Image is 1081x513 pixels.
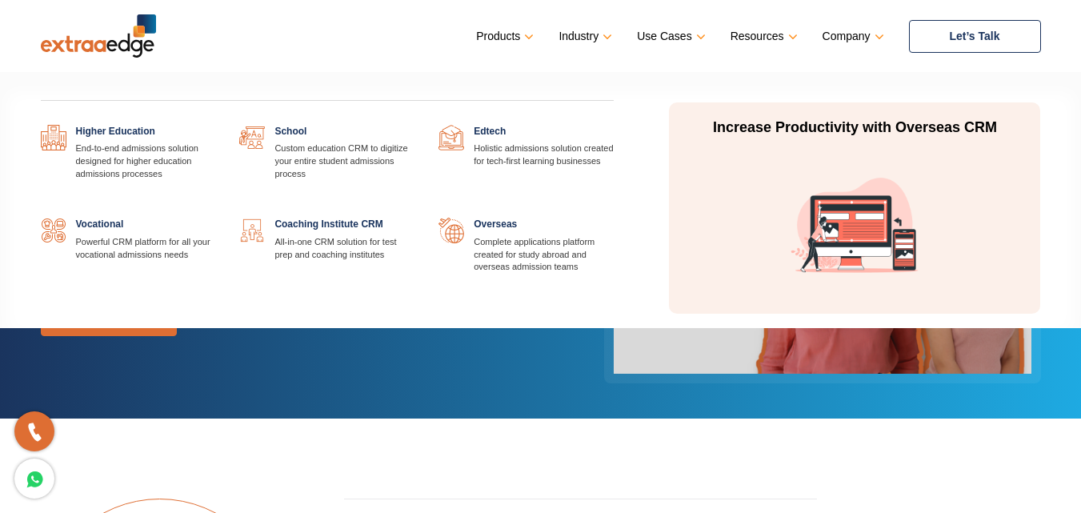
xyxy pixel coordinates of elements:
[704,118,1005,138] p: Increase Productivity with Overseas CRM
[909,20,1041,53] a: Let’s Talk
[731,25,795,48] a: Resources
[476,25,530,48] a: Products
[823,25,881,48] a: Company
[559,25,609,48] a: Industry
[637,25,702,48] a: Use Cases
